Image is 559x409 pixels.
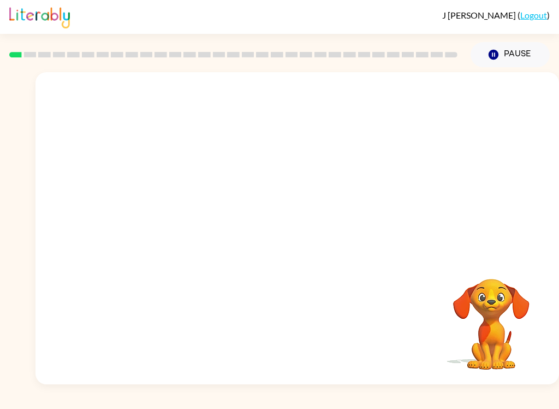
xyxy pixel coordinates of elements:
[520,10,547,20] a: Logout
[471,42,550,67] button: Pause
[437,262,546,371] video: Your browser must support playing .mp4 files to use Literably. Please try using another browser.
[9,4,70,28] img: Literably
[442,10,518,20] span: J [PERSON_NAME]
[442,10,550,20] div: ( )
